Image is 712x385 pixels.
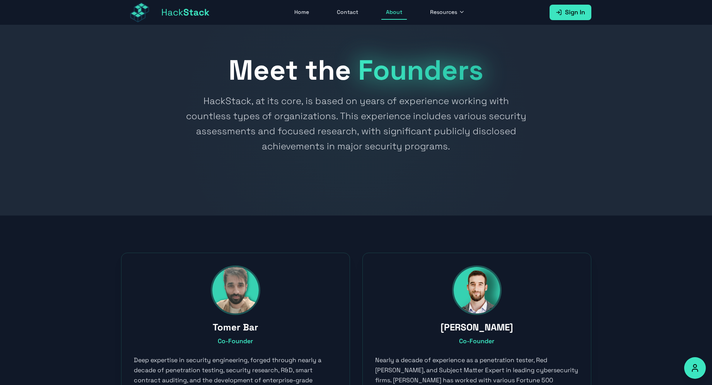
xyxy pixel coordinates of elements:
[550,5,591,20] a: Sign In
[454,267,500,313] img: Nafthali Elazar
[121,56,591,84] h1: Meet the
[161,6,210,19] span: Hack
[565,8,585,17] span: Sign In
[425,5,470,20] button: Resources
[381,5,407,20] a: About
[183,6,210,18] span: Stack
[684,357,706,379] button: Accessibility Options
[358,52,483,88] span: Founders
[375,337,579,346] p: Co-Founder
[212,267,259,313] img: Tomer Bar
[134,321,337,334] h3: Tomer Bar
[332,5,363,20] a: Contact
[430,8,457,16] span: Resources
[290,5,314,20] a: Home
[375,321,579,334] h3: [PERSON_NAME]
[134,337,337,346] p: Co-Founder
[183,93,529,154] h2: HackStack, at its core, is based on years of experience working with countless types of organizat...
